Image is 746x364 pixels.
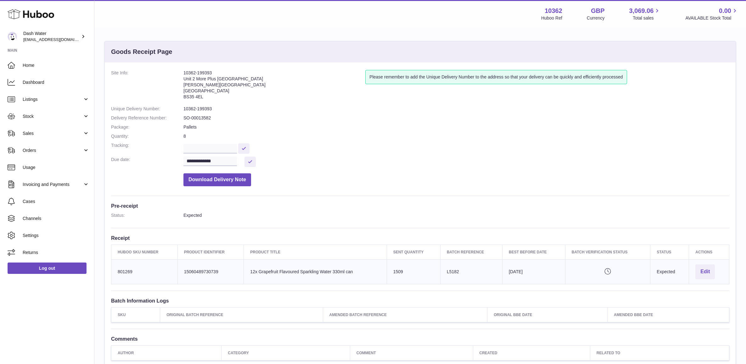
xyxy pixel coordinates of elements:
[387,245,440,259] th: Sent Quantity
[587,15,605,21] div: Currency
[23,130,83,136] span: Sales
[23,216,89,222] span: Channels
[591,7,604,15] strong: GBP
[23,233,89,239] span: Settings
[8,263,87,274] a: Log out
[541,15,562,21] div: Huboo Ref
[387,259,440,284] td: 1509
[111,234,729,241] h3: Receipt
[183,106,729,112] dd: 10362-199393
[650,245,689,259] th: Status
[23,79,89,85] span: Dashboard
[111,245,178,259] th: Huboo SKU Number
[111,70,183,103] dt: Site Info:
[650,259,689,284] td: Expected
[23,113,83,119] span: Stock
[23,250,89,256] span: Returns
[111,297,729,304] h3: Batch Information Logs
[111,202,729,209] h3: Pre-receipt
[222,346,350,361] th: Category
[590,346,729,361] th: Related to
[111,346,222,361] th: Author
[323,307,487,322] th: Amended Batch Reference
[183,124,729,130] dd: Pallets
[111,259,178,284] td: 801269
[473,346,590,361] th: Created
[608,307,729,322] th: Amended BBE Date
[183,212,729,218] dd: Expected
[685,15,738,21] span: AVAILABLE Stock Total
[629,7,654,15] span: 3,069.06
[689,245,729,259] th: Actions
[487,307,608,322] th: Original BBE Date
[695,264,715,279] button: Edit
[183,133,729,139] dd: 8
[183,115,729,121] dd: SO-00013582
[111,307,160,322] th: SKU
[365,70,627,84] div: Please remember to add the Unique Delivery Number to the address so that your delivery can be qui...
[719,7,731,15] span: 0.00
[565,245,650,259] th: Batch Verification Status
[111,133,183,139] dt: Quantity:
[350,346,473,361] th: Comment
[685,7,738,21] a: 0.00 AVAILABLE Stock Total
[23,31,80,43] div: Dash Water
[23,165,89,170] span: Usage
[23,199,89,205] span: Cases
[160,307,323,322] th: Original Batch Reference
[244,245,387,259] th: Product title
[545,7,562,15] strong: 10362
[111,157,183,167] dt: Due date:
[244,259,387,284] td: 12x Grapefruit Flavoured Sparkling Water 330ml can
[111,106,183,112] dt: Unique Delivery Number:
[111,48,172,56] h3: Goods Receipt Page
[183,173,251,186] button: Download Delivery Note
[177,245,244,259] th: Product Identifier
[8,32,17,41] img: internalAdmin-10362@internal.huboo.com
[111,115,183,121] dt: Delivery Reference Number:
[440,259,502,284] td: L5182
[633,15,661,21] span: Total sales
[23,37,93,42] span: [EMAIL_ADDRESS][DOMAIN_NAME]
[440,245,502,259] th: Batch Reference
[111,124,183,130] dt: Package:
[502,245,565,259] th: Best Before Date
[111,335,729,342] h3: Comments
[502,259,565,284] td: [DATE]
[23,96,83,102] span: Listings
[23,147,83,153] span: Orders
[23,182,83,188] span: Invoicing and Payments
[23,62,89,68] span: Home
[111,142,183,153] dt: Tracking:
[177,259,244,284] td: 15060489730739
[183,70,365,103] address: 10362-199393 Unit 2 More Plus [GEOGRAPHIC_DATA] [PERSON_NAME][GEOGRAPHIC_DATA] [GEOGRAPHIC_DATA] ...
[629,7,661,21] a: 3,069.06 Total sales
[111,212,183,218] dt: Status:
